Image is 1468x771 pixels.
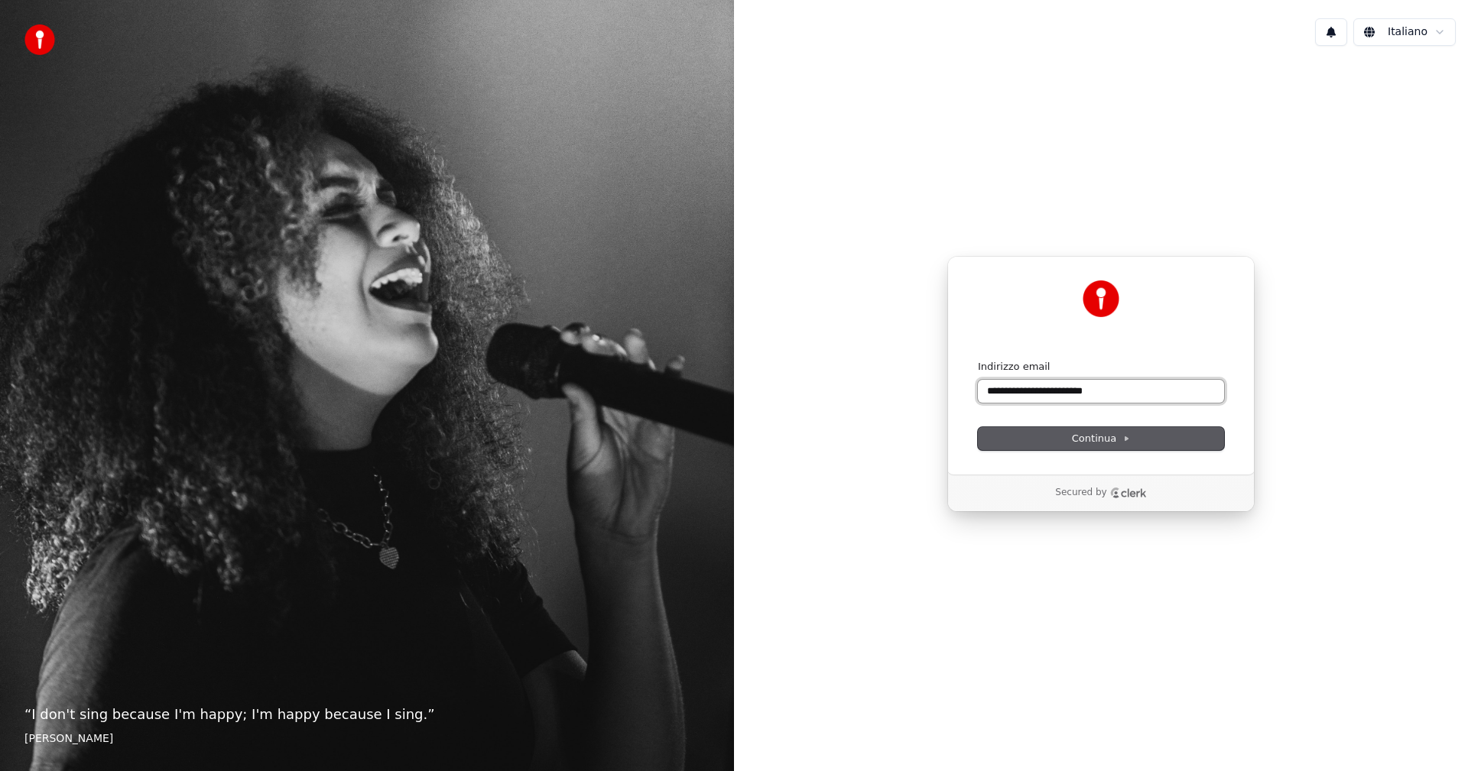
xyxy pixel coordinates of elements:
label: Indirizzo email [978,360,1050,374]
img: Youka [1083,280,1119,317]
a: Clerk logo [1110,488,1147,498]
button: Continua [978,427,1224,450]
img: youka [24,24,55,55]
p: “ I don't sing because I'm happy; I'm happy because I sing. ” [24,704,710,725]
span: Continua [1072,432,1130,445]
p: Secured by [1055,487,1106,499]
footer: [PERSON_NAME] [24,731,710,747]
